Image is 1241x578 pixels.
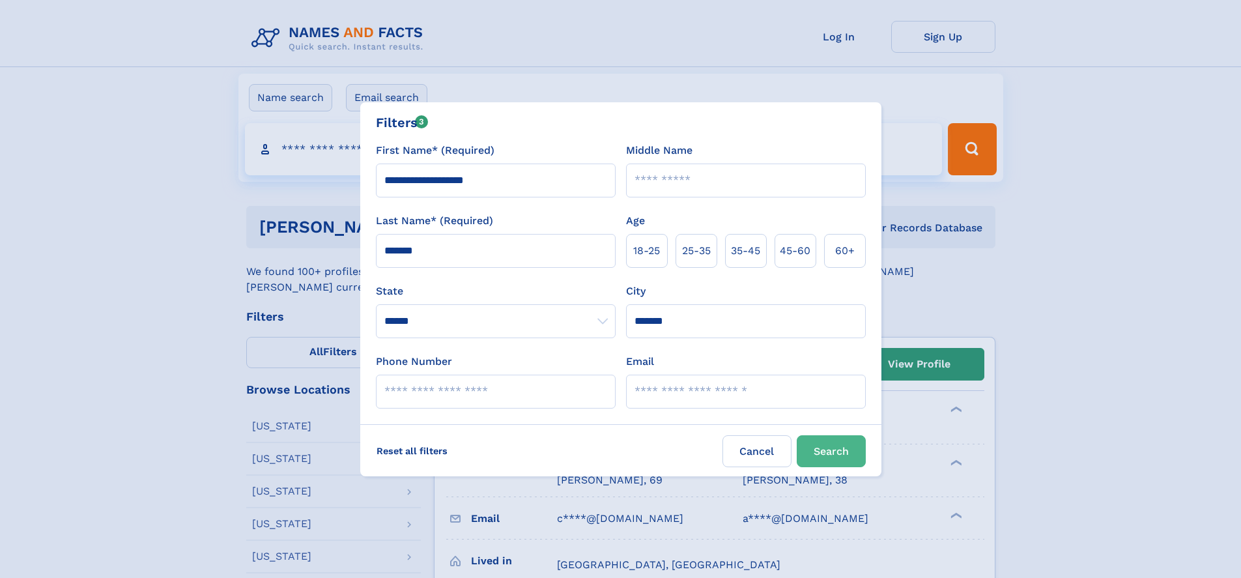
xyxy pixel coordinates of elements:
[376,113,429,132] div: Filters
[376,354,452,369] label: Phone Number
[797,435,866,467] button: Search
[376,213,493,229] label: Last Name* (Required)
[368,435,456,467] label: Reset all filters
[835,243,855,259] span: 60+
[722,435,792,467] label: Cancel
[626,283,646,299] label: City
[633,243,660,259] span: 18‑25
[376,143,494,158] label: First Name* (Required)
[682,243,711,259] span: 25‑35
[626,354,654,369] label: Email
[626,213,645,229] label: Age
[376,283,616,299] label: State
[626,143,692,158] label: Middle Name
[731,243,760,259] span: 35‑45
[780,243,810,259] span: 45‑60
